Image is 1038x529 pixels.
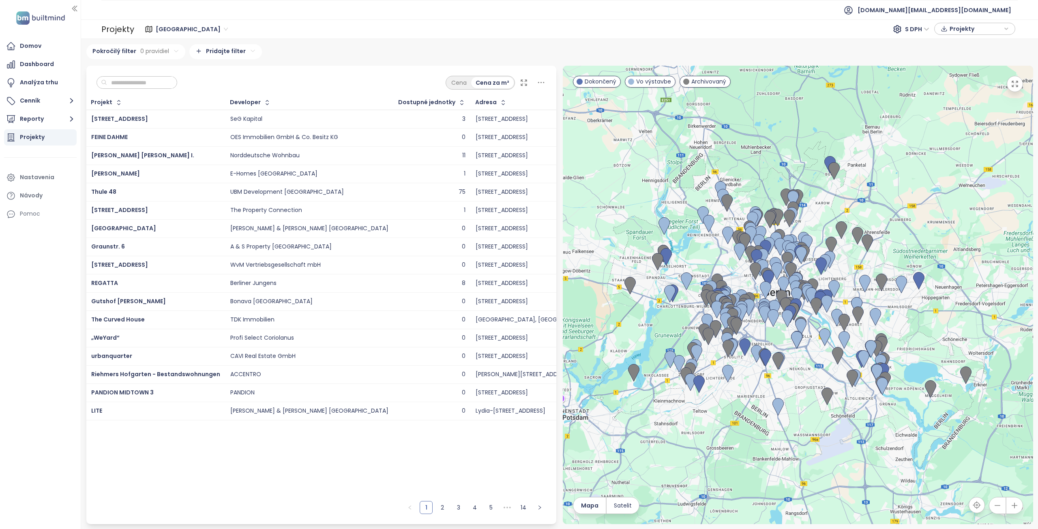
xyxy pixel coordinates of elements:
a: Projekty [4,129,77,146]
a: [STREET_ADDRESS] [91,206,148,214]
a: Gutshof [PERSON_NAME] [91,297,166,305]
a: REGATTA [91,279,118,287]
a: 14 [517,501,530,514]
div: [STREET_ADDRESS] [476,280,528,287]
span: Vo výstavbe [636,77,671,86]
div: 8 [462,280,465,287]
div: [STREET_ADDRESS] [476,225,528,232]
div: 75 [459,188,465,196]
li: 5 [485,501,498,514]
span: right [537,505,542,510]
div: 0 [462,389,465,396]
a: FEINE DAHME [91,133,128,141]
div: Domov [20,41,41,51]
span: West Flanders [156,23,228,35]
div: [STREET_ADDRESS] [476,334,528,342]
div: Pridajte filter [189,44,262,59]
div: Norddeutsche Wohnbau [230,152,300,159]
div: [STREET_ADDRESS] [476,188,528,196]
span: Projekty [950,23,1002,35]
span: left [407,505,412,510]
div: Adresa [475,100,497,105]
div: [STREET_ADDRESS] [476,298,528,305]
button: Reporty [4,111,77,127]
div: 0 [462,243,465,251]
div: Projekty [20,132,45,142]
div: 11 [462,152,465,159]
div: 0 [462,353,465,360]
a: 3 [453,501,465,514]
span: Riehmers Hofgarten - Bestandswohnungen [91,370,220,378]
span: 0 pravidiel [140,47,169,56]
div: Cena [447,77,471,88]
div: [STREET_ADDRESS] [476,152,528,159]
div: 0 [462,316,465,323]
div: OES Immobilien GmbH & Co. Besitz KG [230,134,338,141]
button: Mapa [573,497,606,514]
button: Satelit [607,497,639,514]
div: Pokročilý filter [86,44,185,59]
div: [STREET_ADDRESS] [476,261,528,269]
div: 0 [462,225,465,232]
span: S DPH [905,23,929,35]
a: Domov [4,38,77,54]
div: Analýza trhu [20,77,58,88]
div: Bonava [GEOGRAPHIC_DATA] [230,298,313,305]
a: Dashboard [4,56,77,73]
li: 2 [436,501,449,514]
a: Návody [4,188,77,204]
div: Developer [230,100,261,105]
div: Nastavenia [20,172,54,182]
div: [STREET_ADDRESS] [476,207,528,214]
div: Dostupné jednotky [398,100,455,105]
div: 0 [462,334,465,342]
a: Thule 48 [91,188,116,196]
div: 0 [462,298,465,305]
div: 0 [462,407,465,415]
a: 2 [436,501,448,514]
span: urbanquarter [91,352,132,360]
a: [STREET_ADDRESS] [91,261,148,269]
a: 1 [420,501,432,514]
img: logo [14,10,67,26]
div: 3 [462,116,465,123]
li: 4 [468,501,481,514]
span: [PERSON_NAME] [91,169,140,178]
div: Cena za m² [471,77,514,88]
div: [STREET_ADDRESS] [476,116,528,123]
a: Analýza trhu [4,75,77,91]
div: WvM Vertriebsgesellschaft mbH [230,261,321,269]
a: Nastavenia [4,169,77,186]
a: „WeYard“ [91,334,120,342]
span: PANDION MIDTOWN 3 [91,388,154,396]
a: 4 [469,501,481,514]
div: Projekt [91,100,112,105]
a: Graunstr. 6 [91,242,125,251]
li: Nasledujúca strana [533,501,546,514]
a: [GEOGRAPHIC_DATA] [91,224,156,232]
div: button [939,23,1011,35]
li: Predchádzajúca strana [403,501,416,514]
div: SeG Kapital [230,116,262,123]
span: The Curved House [91,315,145,323]
div: [PERSON_NAME] & [PERSON_NAME] [GEOGRAPHIC_DATA] [230,225,388,232]
div: [GEOGRAPHIC_DATA], [GEOGRAPHIC_DATA], [GEOGRAPHIC_DATA], [GEOGRAPHIC_DATA] [476,316,723,323]
div: [STREET_ADDRESS] [476,243,528,251]
div: 0 [462,134,465,141]
div: [STREET_ADDRESS] [476,170,528,178]
a: LITE [91,407,102,415]
div: The Property Connection [230,207,302,214]
a: [PERSON_NAME] [PERSON_NAME] I. [91,151,194,159]
span: Mapa [581,501,598,510]
div: [STREET_ADDRESS] [476,353,528,360]
div: PANDION [230,389,255,396]
span: [DOMAIN_NAME][EMAIL_ADDRESS][DOMAIN_NAME] [858,0,1011,20]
